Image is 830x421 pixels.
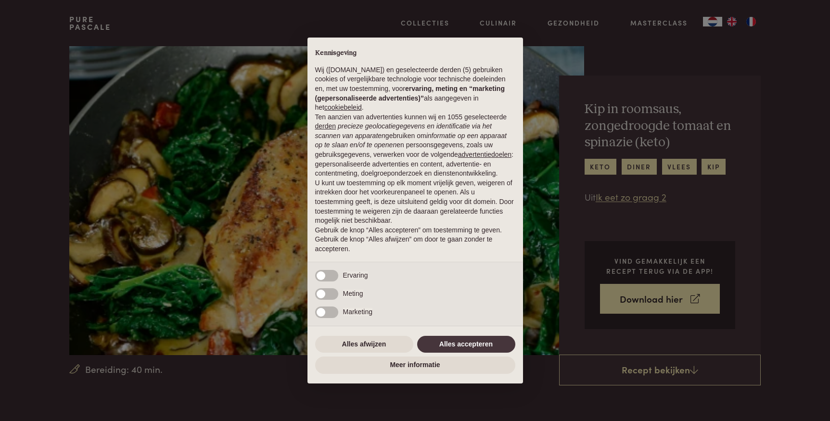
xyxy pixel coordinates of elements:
[315,336,413,353] button: Alles afwijzen
[315,85,505,102] strong: ervaring, meting en “marketing (gepersonaliseerde advertenties)”
[343,308,372,316] span: Marketing
[458,150,511,160] button: advertentiedoelen
[315,49,515,58] h2: Kennisgeving
[343,271,368,279] span: Ervaring
[315,65,515,113] p: Wij ([DOMAIN_NAME]) en geselecteerde derden (5) gebruiken cookies of vergelijkbare technologie vo...
[315,226,515,254] p: Gebruik de knop “Alles accepteren” om toestemming te geven. Gebruik de knop “Alles afwijzen” om d...
[343,290,363,297] span: Meting
[324,103,362,111] a: cookiebeleid
[315,122,336,131] button: derden
[315,179,515,226] p: U kunt uw toestemming op elk moment vrijelijk geven, weigeren of intrekken door het voorkeurenpan...
[315,113,515,179] p: Ten aanzien van advertenties kunnen wij en 1055 geselecteerde gebruiken om en persoonsgegevens, z...
[315,122,492,140] em: precieze geolocatiegegevens en identificatie via het scannen van apparaten
[315,132,507,149] em: informatie op een apparaat op te slaan en/of te openen
[315,357,515,374] button: Meer informatie
[417,336,515,353] button: Alles accepteren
